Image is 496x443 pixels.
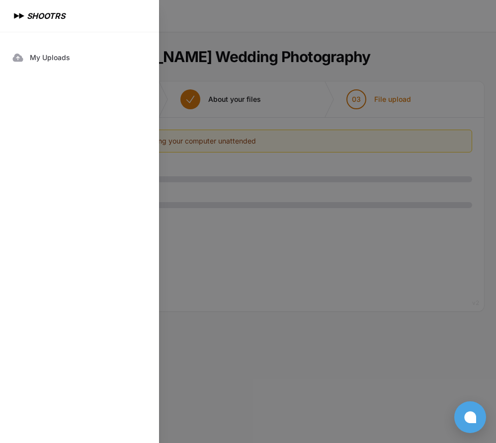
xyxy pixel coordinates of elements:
img: SHOOTRS [12,10,27,22]
a: My Uploads [8,48,144,68]
span: My Uploads [30,53,140,63]
h1: SHOOTRS [27,10,65,22]
button: Open chat window [454,401,486,433]
a: SHOOTRS SHOOTRS [12,10,65,22]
